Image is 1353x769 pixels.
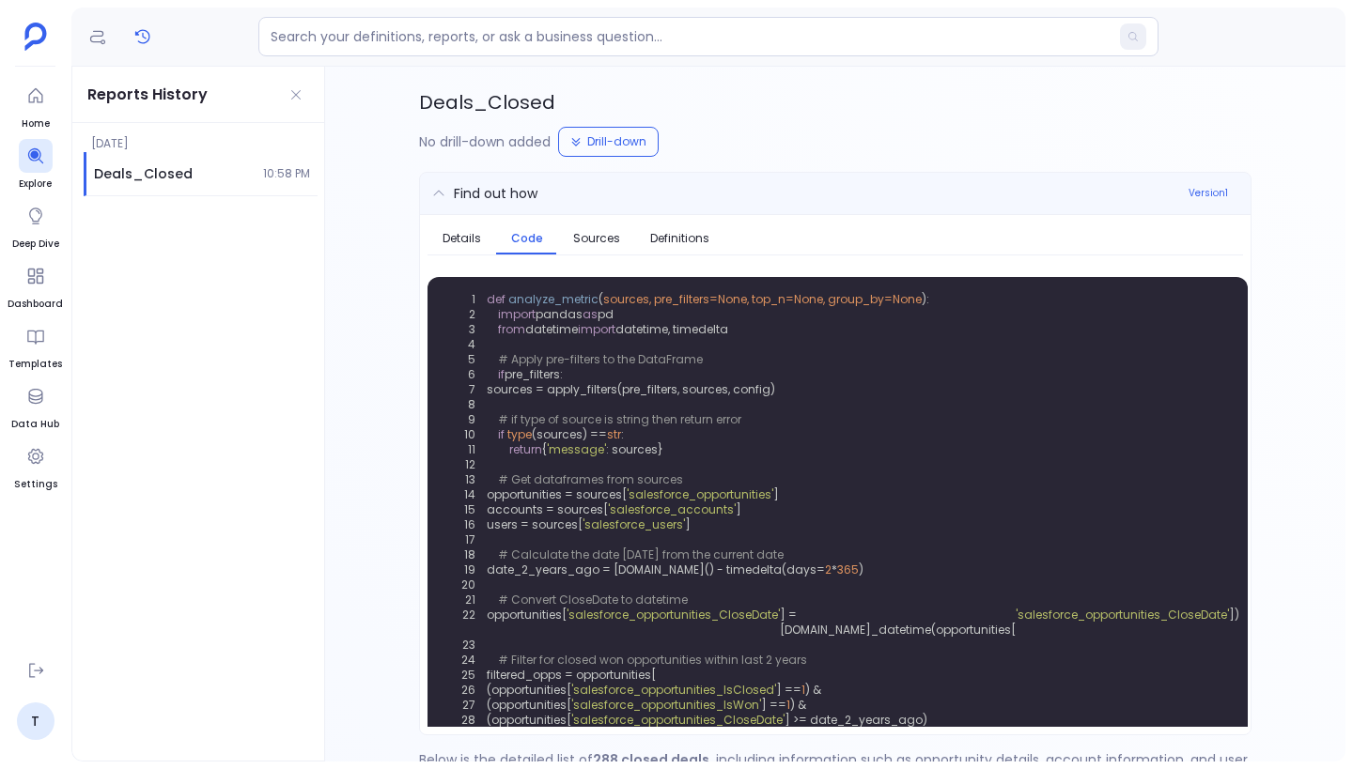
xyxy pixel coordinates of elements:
[785,713,927,728] span: ] >= date_2_years_ago)
[547,442,606,457] span: 'message'
[1016,608,1229,638] span: 'salesforce_opportunities_CloseDate'
[450,608,487,638] span: 22
[450,592,487,608] span: 21
[607,427,621,442] span: str
[498,472,683,487] span: # Get dataframes from sources
[8,259,63,312] a: Dashboard
[419,131,551,152] div: No drill-down added
[542,442,547,457] span: {
[593,750,709,769] strong: 288 closed deals
[8,319,62,372] a: Templates
[498,322,525,337] span: from
[8,297,63,312] span: Dashboard
[428,223,496,253] button: Details
[498,427,505,442] span: if
[536,307,583,322] span: pandas
[498,352,703,367] span: # Apply pre-filters to the DataFrame
[450,367,487,382] span: 6
[94,163,252,184] p: Deals_Closed
[508,292,599,307] span: analyze_metric
[450,382,1225,397] span: sources = apply_filters(pre_filters, sources, config)
[11,379,59,432] a: Data Hub
[14,439,57,492] a: Settings
[487,713,571,728] span: (opportunities[
[922,292,929,307] span: ):
[496,223,558,253] button: Code
[8,357,62,372] span: Templates
[450,472,487,487] span: 13
[498,592,688,608] span: # Convert CloseDate to datetime
[450,517,487,532] span: 16
[509,442,542,457] span: return
[498,412,741,427] span: # if type of source is string then return error
[450,397,487,412] span: 8
[454,183,537,204] div: Find out how
[450,547,487,562] span: 18
[627,487,773,502] span: 'salesforce_opportunities'
[1229,608,1239,638] span: ])
[450,442,487,457] span: 11
[487,502,608,517] span: accounts = sources[
[450,653,487,668] span: 24
[615,322,728,337] span: datetime, timedelta
[487,292,505,307] span: def
[419,89,1252,115] p: Deals_Closed
[606,442,663,457] span: : sources}
[128,22,158,52] button: Reports History
[450,292,487,307] span: 1
[487,608,567,638] span: opportunities[
[571,683,776,698] span: 'salesforce_opportunities_IsClosed'
[837,562,859,577] span: 365
[718,292,747,307] span: None
[450,668,1225,683] span: filtered_opps = opportunities[
[825,562,832,577] span: 2
[420,173,1251,214] div: Find out howVersion1
[532,427,607,442] span: (sources) ==
[685,517,691,532] span: ]
[786,698,790,713] span: 1
[805,683,821,698] span: ) &
[450,638,487,653] span: 23
[450,307,487,322] span: 2
[420,214,1251,734] div: Find out howVersion1
[498,653,807,668] span: # Filter for closed won opportunities within last 2 years
[450,382,487,397] span: 7
[17,702,54,740] a: T
[450,457,487,472] span: 12
[571,698,761,713] span: 'salesforce_opportunities_IsWon'
[558,223,635,253] button: Sources
[776,683,801,698] span: ] ==
[12,199,59,252] a: Deep Dive
[780,608,1016,638] span: ] = [DOMAIN_NAME]_datetime(opportunities[
[450,352,487,367] span: 5
[823,292,893,307] span: , group_by=
[621,427,624,442] span: :
[1177,180,1239,207] button: Version1
[87,83,208,107] h3: Reports History
[507,427,532,442] span: type
[24,23,47,51] img: petavue logo
[505,367,563,382] span: pre_filters:
[19,116,53,131] span: Home
[271,27,1110,46] input: Search your definitions, reports, or ask a business question...
[450,337,487,352] span: 4
[498,547,784,562] span: # Calculate the date [DATE] from the current date
[859,562,863,577] span: )
[19,139,53,192] a: Explore
[558,127,659,157] button: Drill-down
[450,532,487,547] span: 17
[571,713,785,728] span: 'salesforce_opportunities_CloseDate'
[450,487,487,502] span: 14
[747,292,794,307] span: , top_n=
[450,698,487,713] span: 27
[12,237,59,252] span: Deep Dive
[583,517,685,532] span: 'salesforce_users'
[263,166,310,181] span: 10:58 PM
[450,412,487,427] span: 9
[450,577,487,592] span: 20
[84,131,318,152] div: [DATE]
[428,223,1243,253] div: search tabs
[83,22,113,52] button: Definitions
[599,292,603,307] span: (
[608,502,736,517] span: 'salesforce_accounts'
